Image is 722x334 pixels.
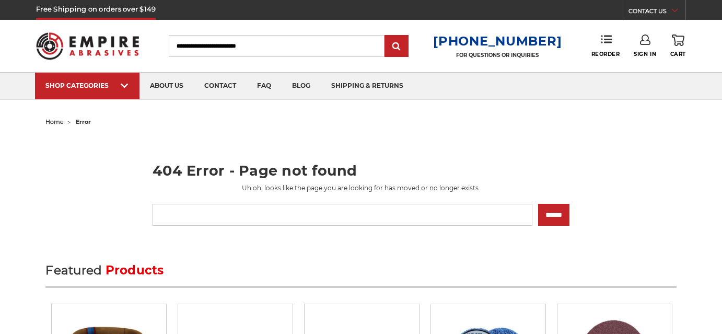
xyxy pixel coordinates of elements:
[591,51,620,57] span: Reorder
[386,36,407,57] input: Submit
[36,26,139,66] img: Empire Abrasives
[153,183,569,193] p: Uh oh, looks like the page you are looking for has moved or no longer exists.
[194,73,247,99] a: contact
[628,5,685,20] a: CONTACT US
[45,263,102,278] span: Featured
[634,51,656,57] span: Sign In
[106,263,164,278] span: Products
[45,82,129,89] div: SHOP CATEGORIES
[670,34,686,57] a: Cart
[247,73,282,99] a: faq
[153,164,569,178] h1: 404 Error - Page not found
[591,34,620,57] a: Reorder
[670,51,686,57] span: Cart
[76,118,91,125] span: error
[282,73,321,99] a: blog
[433,33,562,49] a: [PHONE_NUMBER]
[139,73,194,99] a: about us
[433,52,562,59] p: FOR QUESTIONS OR INQUIRIES
[321,73,414,99] a: shipping & returns
[45,118,64,125] a: home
